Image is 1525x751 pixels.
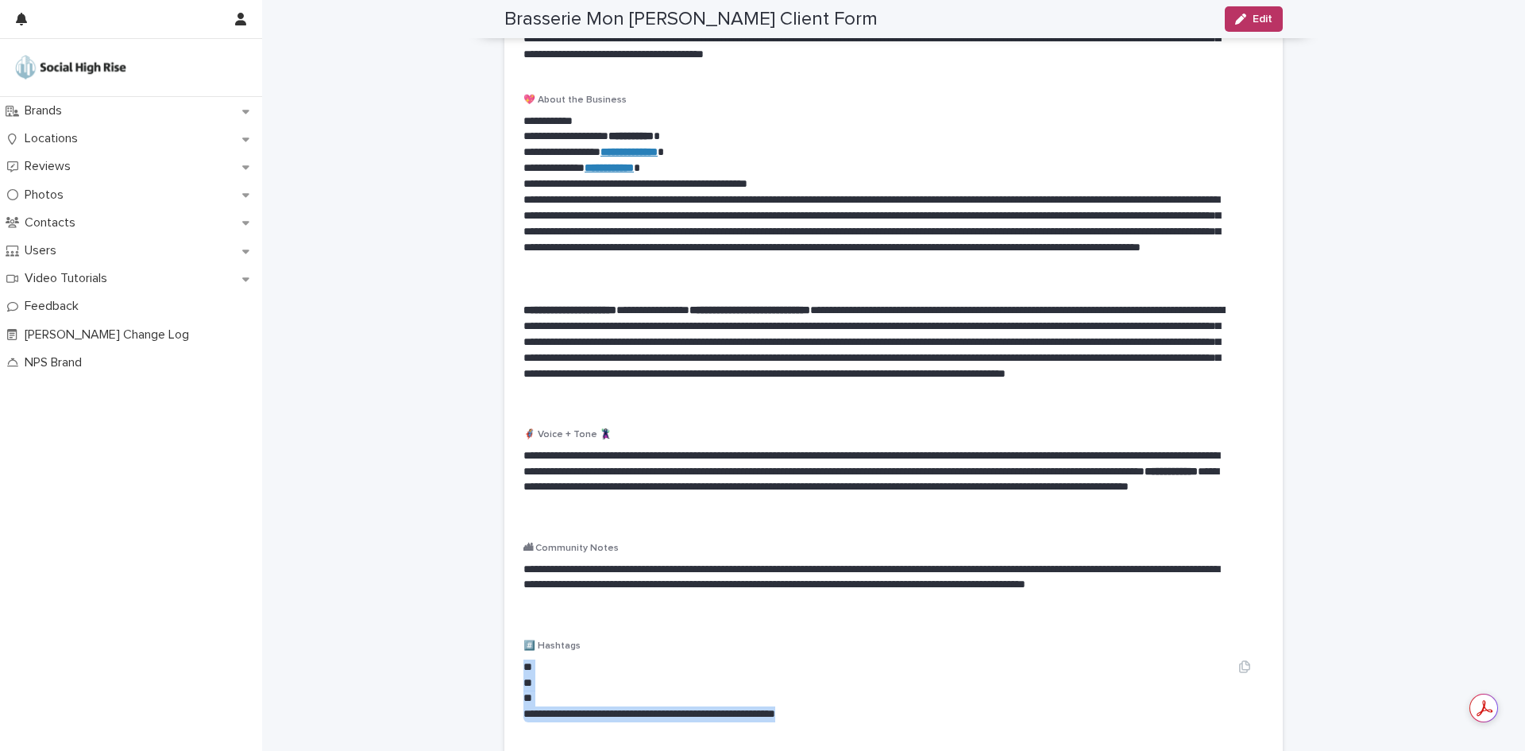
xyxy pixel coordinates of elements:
[18,355,95,370] p: NPS Brand
[1225,6,1283,32] button: Edit
[18,188,76,203] p: Photos
[523,641,581,651] span: #️⃣ Hashtags
[18,159,83,174] p: Reviews
[18,243,69,258] p: Users
[1253,14,1272,25] span: Edit
[523,544,619,553] span: 🏙 Community Notes
[18,215,88,230] p: Contacts
[504,8,878,31] h2: Brasserie Mon [PERSON_NAME] Client Form
[523,95,627,105] span: 💖 About the Business
[18,299,91,314] p: Feedback
[18,327,202,343] p: [PERSON_NAME] Change Log
[18,131,91,146] p: Locations
[18,271,120,286] p: Video Tutorials
[18,103,75,118] p: Brands
[13,52,129,83] img: o5DnuTxEQV6sW9jFYBBf
[523,430,612,439] span: 🦸‍♀️ Voice + Tone 🦹‍♀️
